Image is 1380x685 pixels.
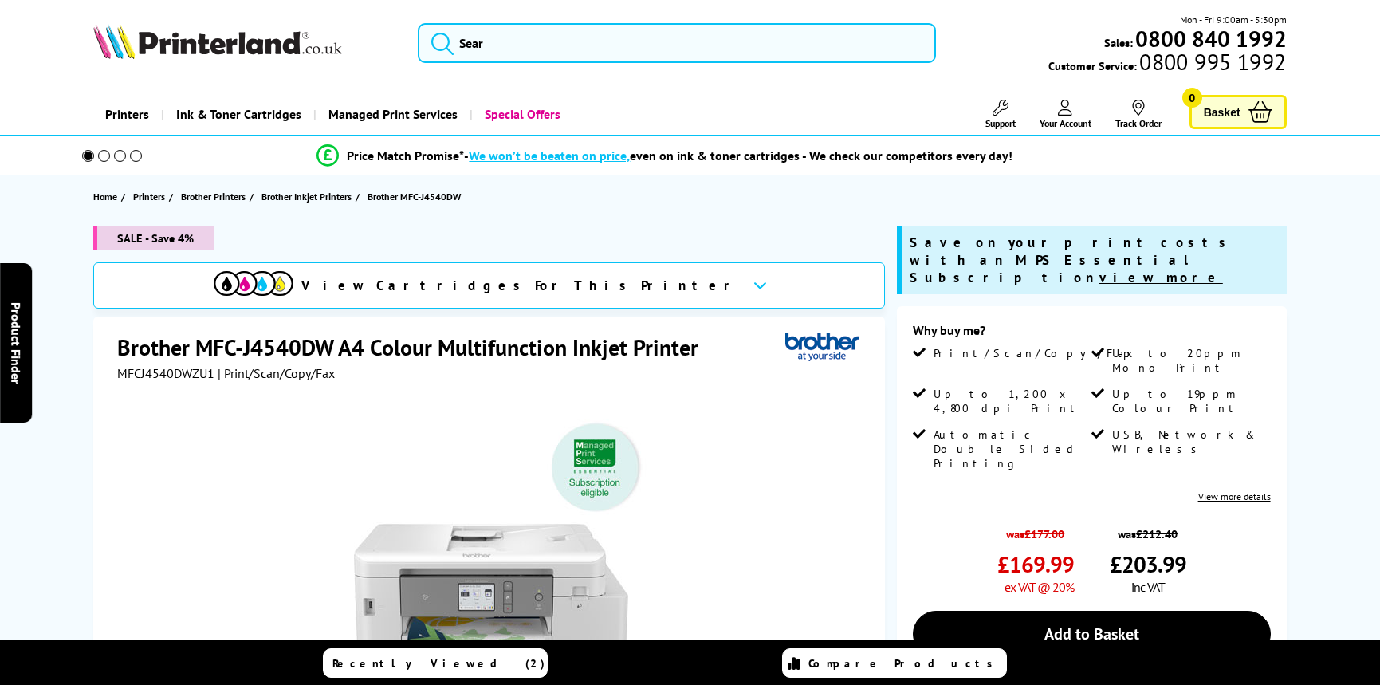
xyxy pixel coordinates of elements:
[1040,100,1091,129] a: Your Account
[117,365,214,381] span: MFCJ4540DWZU1
[1112,387,1267,415] span: Up to 19ppm Colour Print
[8,301,24,384] span: Product Finder
[161,94,313,135] a: Ink & Toner Cartridges
[93,94,161,135] a: Printers
[93,188,117,205] span: Home
[301,277,740,294] span: View Cartridges For This Printer
[1112,427,1267,456] span: USB, Network & Wireless
[1131,579,1165,595] span: inc VAT
[1204,101,1240,123] span: Basket
[934,427,1088,470] span: Automatic Double Sided Printing
[1137,54,1286,69] span: 0800 995 1992
[913,322,1271,346] div: Why buy me?
[133,188,165,205] span: Printers
[985,100,1016,129] a: Support
[1110,549,1186,579] span: £203.99
[261,188,356,205] a: Brother Inkjet Printers
[117,333,714,362] h1: Brother MFC-J4540DW A4 Colour Multifunction Inkjet Printer
[985,117,1016,129] span: Support
[1005,579,1074,595] span: ex VAT @ 20%
[1040,117,1091,129] span: Your Account
[1048,54,1286,73] span: Customer Service:
[1133,31,1287,46] a: 0800 840 1992
[181,188,246,205] span: Brother Printers
[1180,12,1287,27] span: Mon - Fri 9:00am - 5:30pm
[785,333,859,362] img: Brother
[934,387,1088,415] span: Up to 1,200 x 4,800 dpi Print
[323,648,548,678] a: Recently Viewed (2)
[1112,346,1267,375] span: Up to 20ppm Mono Print
[997,518,1074,541] span: was
[808,656,1001,671] span: Compare Products
[1136,526,1178,541] strike: £212.40
[1115,100,1162,129] a: Track Order
[1104,35,1133,50] span: Sales:
[313,94,470,135] a: Managed Print Services
[218,365,335,381] span: | Print/Scan/Copy/Fax
[934,346,1138,360] span: Print/Scan/Copy/Fax
[469,148,630,163] span: We won’t be beaten on price,
[464,148,1012,163] div: - even on ink & toner cartridges - We check our competitors every day!
[1198,490,1271,502] a: View more details
[418,23,936,63] input: Sear
[1182,88,1202,108] span: 0
[1099,269,1223,286] u: view more
[1189,95,1287,129] a: Basket 0
[181,188,250,205] a: Brother Printers
[133,188,169,205] a: Printers
[214,271,293,296] img: cmyk-icon.svg
[1135,24,1287,53] b: 0800 840 1992
[93,188,121,205] a: Home
[332,656,545,671] span: Recently Viewed (2)
[368,191,461,203] span: Brother MFC-J4540DW
[93,226,214,250] span: SALE - Save 4%
[93,24,342,59] img: Printerland Logo
[93,24,397,62] a: Printerland Logo
[261,188,352,205] span: Brother Inkjet Printers
[176,94,301,135] span: Ink & Toner Cartridges
[910,234,1233,286] span: Save on your print costs with an MPS Essential Subscription
[997,549,1074,579] span: £169.99
[913,611,1271,657] a: Add to Basket
[1024,526,1064,541] strike: £177.00
[1110,518,1186,541] span: was
[347,148,464,163] span: Price Match Promise*
[61,142,1270,170] li: modal_Promise
[782,648,1007,678] a: Compare Products
[470,94,572,135] a: Special Offers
